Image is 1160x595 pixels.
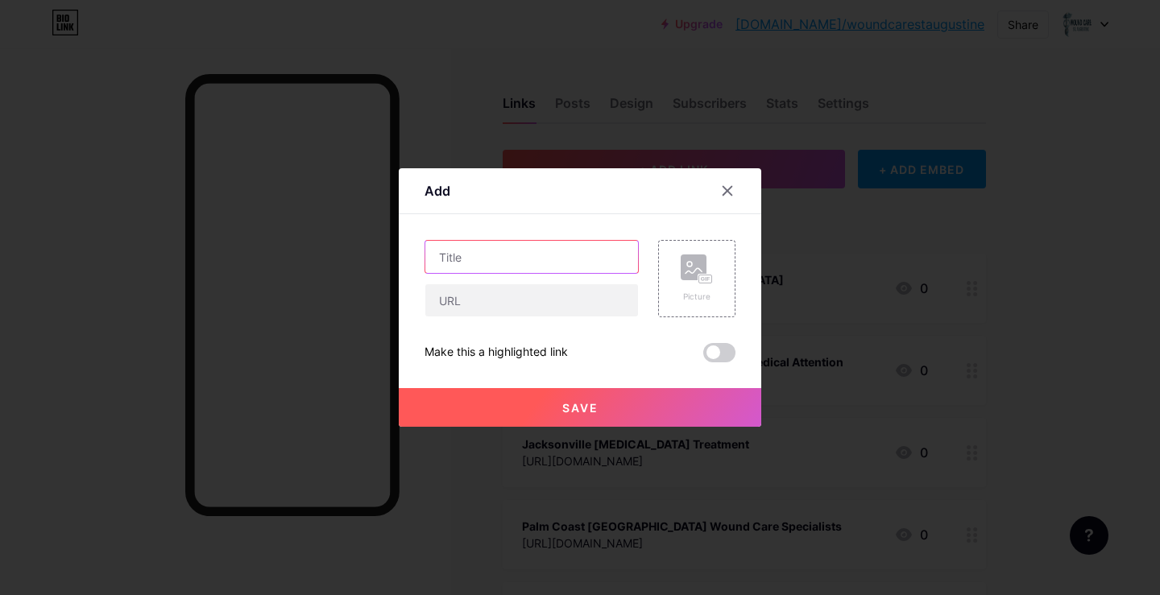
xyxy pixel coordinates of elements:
[425,181,450,200] div: Add
[425,284,638,316] input: URL
[562,401,599,415] span: Save
[681,291,713,303] div: Picture
[425,343,568,362] div: Make this a highlighted link
[425,241,638,273] input: Title
[399,388,761,427] button: Save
